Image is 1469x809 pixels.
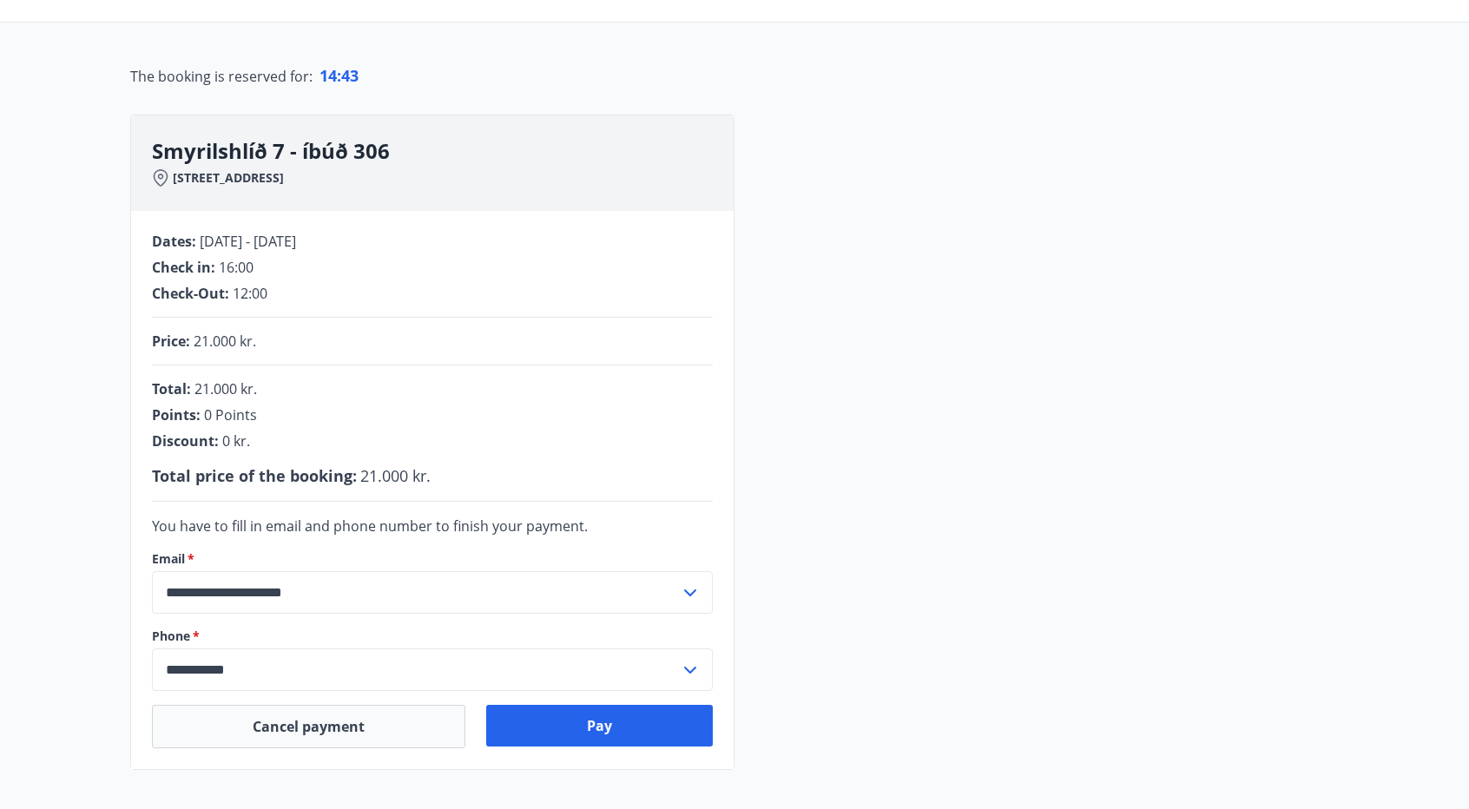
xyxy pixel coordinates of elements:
[152,332,190,351] span: Price :
[152,405,201,424] span: Points :
[204,405,257,424] span: 0 Points
[152,232,196,251] span: Dates :
[194,332,256,351] span: 21.000 kr.
[173,169,284,187] span: [STREET_ADDRESS]
[152,705,465,748] button: Cancel payment
[152,628,713,645] label: Phone
[222,431,250,451] span: 0 kr.
[486,705,714,747] button: Pay
[319,65,341,86] span: 14 :
[152,284,229,303] span: Check-Out :
[152,550,713,568] label: Email
[194,379,257,398] span: 21.000 kr.
[219,258,254,277] span: 16:00
[152,379,191,398] span: Total :
[360,465,431,486] span: 21.000 kr.
[152,136,734,166] h3: Smyrilshlíð 7 - íbúð 306
[130,66,313,87] span: The booking is reserved for :
[152,516,588,536] span: You have to fill in email and phone number to finish your payment.
[152,431,219,451] span: Discount :
[341,65,359,86] span: 43
[233,284,267,303] span: 12:00
[152,258,215,277] span: Check in :
[152,465,357,486] span: Total price of the booking :
[200,232,296,251] span: [DATE] - [DATE]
